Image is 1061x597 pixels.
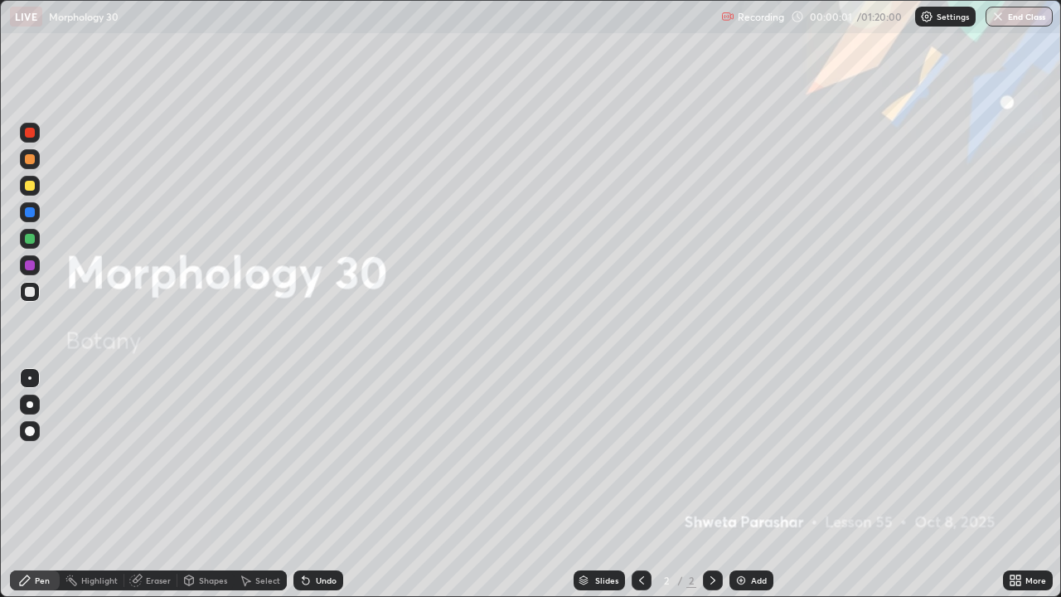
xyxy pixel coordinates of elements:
img: recording.375f2c34.svg [721,10,734,23]
img: end-class-cross [991,10,1005,23]
div: Slides [595,576,618,585]
p: Settings [937,12,969,21]
div: / [678,575,683,585]
div: 2 [686,573,696,588]
div: More [1025,576,1046,585]
p: Morphology 30 [49,10,119,23]
div: Highlight [81,576,118,585]
div: 2 [658,575,675,585]
img: add-slide-button [734,574,748,587]
div: Shapes [199,576,227,585]
div: Add [751,576,767,585]
button: End Class [986,7,1053,27]
p: LIVE [15,10,37,23]
img: class-settings-icons [920,10,933,23]
p: Recording [738,11,784,23]
div: Select [255,576,280,585]
div: Pen [35,576,50,585]
div: Undo [316,576,337,585]
div: Eraser [146,576,171,585]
